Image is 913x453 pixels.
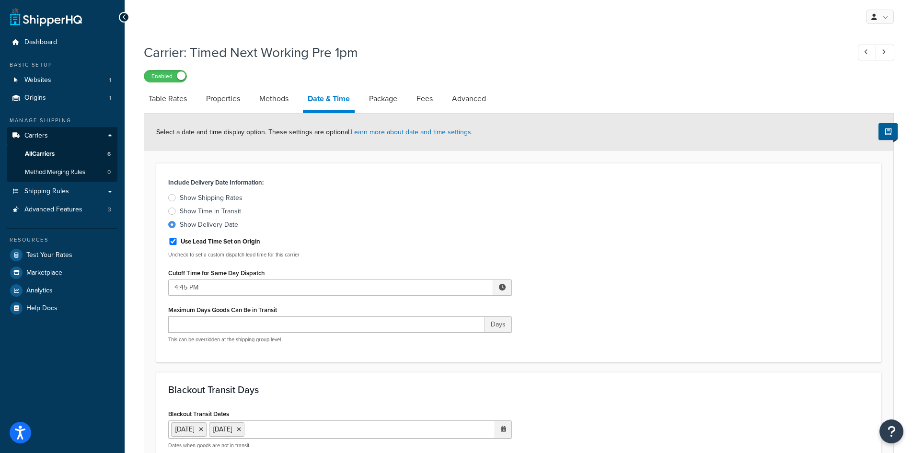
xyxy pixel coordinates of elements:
[168,251,512,258] p: Uncheck to set a custom dispatch lead time for this carrier
[858,45,877,60] a: Previous Record
[180,207,241,216] div: Show Time in Transit
[201,87,245,110] a: Properties
[364,87,402,110] a: Package
[26,304,58,313] span: Help Docs
[180,193,243,203] div: Show Shipping Rates
[7,163,117,181] a: Method Merging Rules0
[412,87,438,110] a: Fees
[168,384,869,395] h3: Blackout Transit Days
[7,116,117,125] div: Manage Shipping
[351,127,473,137] a: Learn more about date and time settings.
[876,45,894,60] a: Next Record
[7,201,117,219] a: Advanced Features3
[7,201,117,219] li: Advanced Features
[7,127,117,145] a: Carriers
[24,206,82,214] span: Advanced Features
[26,269,62,277] span: Marketplace
[24,132,48,140] span: Carriers
[180,220,238,230] div: Show Delivery Date
[168,306,277,314] label: Maximum Days Goods Can Be in Transit
[7,34,117,51] a: Dashboard
[109,76,111,84] span: 1
[156,127,473,137] span: Select a date and time display option. These settings are optional.
[24,38,57,46] span: Dashboard
[7,127,117,182] li: Carriers
[24,187,69,196] span: Shipping Rules
[24,94,46,102] span: Origins
[879,419,903,443] button: Open Resource Center
[7,145,117,163] a: AllCarriers6
[7,300,117,317] a: Help Docs
[168,336,512,343] p: This can be overridden at the shipping group level
[168,410,229,418] label: Blackout Transit Dates
[254,87,293,110] a: Methods
[25,150,55,158] span: All Carriers
[878,123,898,140] button: Show Help Docs
[26,287,53,295] span: Analytics
[181,237,260,246] label: Use Lead Time Set on Origin
[144,43,840,62] h1: Carrier: Timed Next Working Pre 1pm
[25,168,85,176] span: Method Merging Rules
[168,442,512,449] p: Dates when goods are not in transit
[168,269,265,277] label: Cutoff Time for Same Day Dispatch
[303,87,355,113] a: Date & Time
[7,264,117,281] a: Marketplace
[26,251,72,259] span: Test Your Rates
[447,87,491,110] a: Advanced
[24,76,51,84] span: Websites
[7,183,117,200] a: Shipping Rules
[7,89,117,107] li: Origins
[7,236,117,244] div: Resources
[7,71,117,89] li: Websites
[107,168,111,176] span: 0
[144,87,192,110] a: Table Rates
[107,150,111,158] span: 6
[168,176,264,189] label: Include Delivery Date Information:
[7,71,117,89] a: Websites1
[109,94,111,102] span: 1
[7,163,117,181] li: Method Merging Rules
[209,422,244,437] li: [DATE]
[7,61,117,69] div: Basic Setup
[108,206,111,214] span: 3
[7,282,117,299] a: Analytics
[144,70,186,82] label: Enabled
[485,316,512,333] span: Days
[7,246,117,264] a: Test Your Rates
[171,422,207,437] li: [DATE]
[7,89,117,107] a: Origins1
